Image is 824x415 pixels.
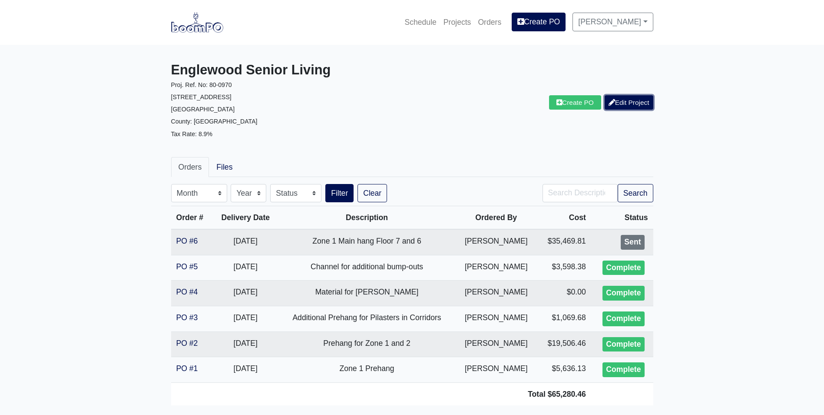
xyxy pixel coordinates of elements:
a: PO #5 [176,262,198,271]
td: [DATE] [213,331,278,357]
th: Cost [537,206,591,230]
td: [DATE] [213,255,278,281]
td: Channel for additional bump-outs [278,255,456,281]
a: PO #4 [176,288,198,296]
button: Filter [325,184,354,202]
td: $0.00 [537,281,591,306]
a: PO #3 [176,313,198,322]
a: Orders [171,157,209,177]
a: PO #6 [176,237,198,245]
div: Sent [621,235,644,250]
td: [DATE] [213,229,278,255]
a: Edit Project [605,95,653,110]
img: boomPO [171,12,223,32]
a: Files [209,157,240,177]
h3: Englewood Senior Living [171,62,406,78]
td: $1,069.68 [537,306,591,331]
a: Projects [440,13,475,32]
td: Zone 1 Main hang Floor 7 and 6 [278,229,456,255]
td: [PERSON_NAME] [455,255,537,281]
a: [PERSON_NAME] [572,13,653,31]
th: Order # [171,206,213,230]
small: [STREET_ADDRESS] [171,94,232,100]
small: Tax Rate: 8.9% [171,131,212,137]
div: Complete [602,337,644,352]
button: Search [618,184,653,202]
small: Proj. Ref. No: 80-0970 [171,81,232,88]
th: Description [278,206,456,230]
small: County: [GEOGRAPHIC_DATA] [171,118,258,125]
a: Schedule [401,13,440,32]
a: PO #1 [176,364,198,373]
th: Delivery Date [213,206,278,230]
td: $5,636.13 [537,357,591,383]
td: $19,506.46 [537,331,591,357]
th: Ordered By [455,206,537,230]
td: [PERSON_NAME] [455,281,537,306]
td: Zone 1 Prehang [278,357,456,383]
td: [DATE] [213,281,278,306]
td: Additional Prehang for Pilasters in Corridors [278,306,456,331]
td: $3,598.38 [537,255,591,281]
a: PO #2 [176,339,198,348]
td: Prehang for Zone 1 and 2 [278,331,456,357]
td: [DATE] [213,357,278,383]
td: [DATE] [213,306,278,331]
a: Orders [474,13,505,32]
a: Create PO [549,95,601,110]
td: [PERSON_NAME] [455,229,537,255]
th: Status [591,206,653,230]
td: [PERSON_NAME] [455,306,537,331]
div: Complete [602,286,644,301]
td: [PERSON_NAME] [455,357,537,383]
td: Material for [PERSON_NAME] [278,281,456,306]
a: Clear [357,184,387,202]
input: Search [543,184,618,202]
td: $35,469.81 [537,229,591,255]
a: Create PO [512,13,566,31]
td: Total $65,280.46 [171,382,591,405]
small: [GEOGRAPHIC_DATA] [171,106,235,113]
div: Complete [602,311,644,326]
div: Complete [602,261,644,275]
td: [PERSON_NAME] [455,331,537,357]
div: Complete [602,362,644,377]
